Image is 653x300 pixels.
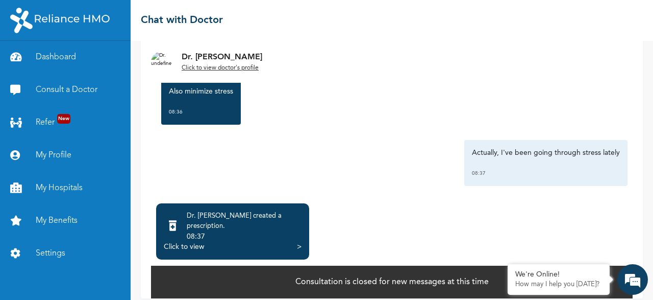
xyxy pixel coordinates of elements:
[10,8,110,33] img: RelianceHMO's Logo
[53,57,171,71] div: Conversation(s)
[51,115,179,127] div: Good day. Please how do I view the profile of my dependant
[182,65,259,71] u: Click to view doctor's profile
[169,86,233,97] p: Also minimize stress
[170,150,187,156] div: [DATE]
[51,101,147,115] span: Toyin
[187,232,302,242] div: 08:37
[169,107,233,117] div: 08:36
[472,168,620,178] div: 08:37
[51,145,147,159] span: Aliyat
[141,13,223,28] h2: Chat with Doctor
[51,159,179,171] div: Good day. I am having [MEDICAL_DATA] and slight headache with cracking throat. Kindly assist me w...
[515,270,602,279] div: We're Online!
[472,148,620,158] p: Actually, I've been going through stress lately
[167,5,192,30] div: Minimize live chat window
[295,276,489,288] p: Consultation is closed for new messages at this time
[155,214,182,242] div: New conversation
[151,52,171,72] img: Dr. undefined`
[187,211,302,232] div: Dr. [PERSON_NAME] created a prescription .
[5,266,100,273] span: Conversation
[297,242,302,252] div: >
[182,51,262,63] p: Dr. [PERSON_NAME]
[100,248,195,280] div: FAQs
[164,242,204,252] div: Click to view
[57,114,70,124] span: New
[170,106,187,112] div: [DATE]
[515,281,602,289] p: How may I help you today?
